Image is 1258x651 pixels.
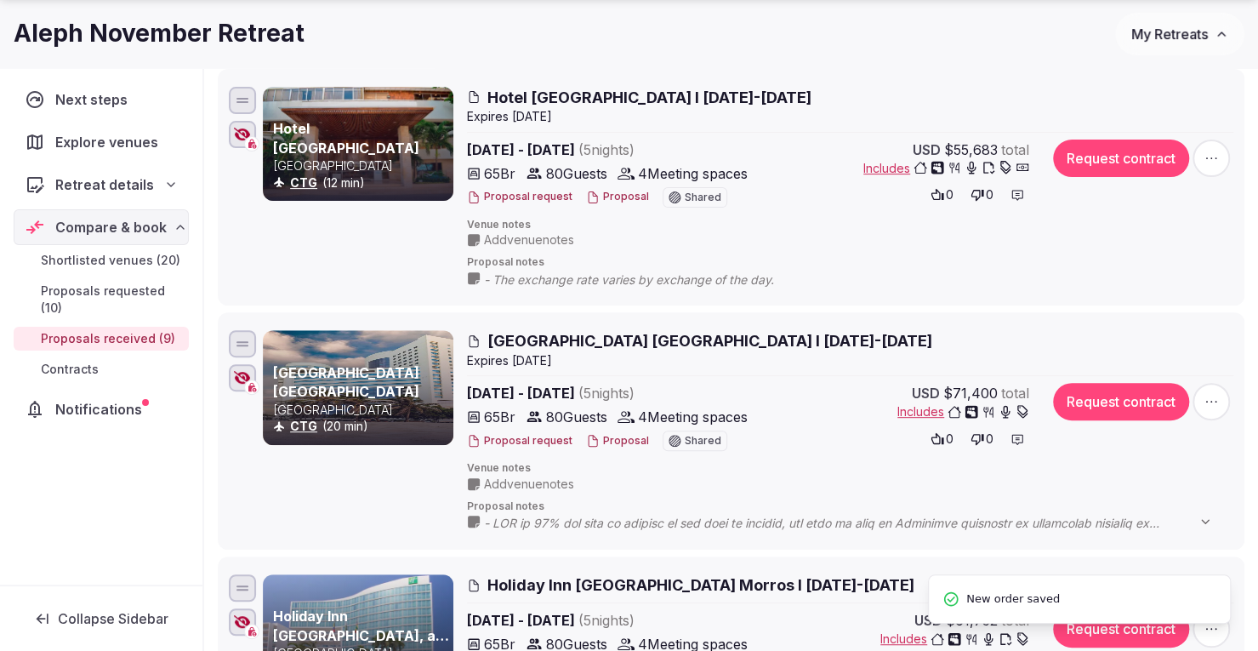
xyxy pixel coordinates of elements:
[487,330,932,351] span: [GEOGRAPHIC_DATA] [GEOGRAPHIC_DATA] I [DATE]-[DATE]
[273,418,450,435] div: (20 min)
[578,141,635,158] span: ( 5 night s )
[58,610,168,627] span: Collapse Sidebar
[578,385,635,402] span: ( 5 night s )
[578,612,635,629] span: ( 5 night s )
[638,407,748,427] span: 4 Meeting spaces
[965,427,999,451] button: 0
[55,174,154,195] span: Retreat details
[1053,140,1189,177] button: Request contract
[14,82,189,117] a: Next steps
[897,403,1029,420] button: Includes
[912,383,940,403] span: USD
[863,160,1029,177] button: Includes
[880,631,1029,648] button: Includes
[55,132,165,152] span: Explore venues
[467,255,1233,270] span: Proposal notes
[14,327,189,351] a: Proposals received (9)
[273,364,419,400] a: [GEOGRAPHIC_DATA] [GEOGRAPHIC_DATA]
[55,217,167,237] span: Compare & book
[14,357,189,381] a: Contracts
[1115,13,1244,55] button: My Retreats
[946,431,953,448] span: 0
[586,434,649,448] button: Proposal
[467,218,1233,232] span: Venue notes
[467,461,1233,476] span: Venue notes
[685,192,721,203] span: Shared
[925,183,959,207] button: 0
[484,407,515,427] span: 65 Br
[913,140,941,160] span: USD
[966,589,1060,609] span: New order saved
[925,427,959,451] button: 0
[14,600,189,637] button: Collapse Sidebar
[41,361,99,378] span: Contracts
[546,163,607,184] span: 80 Guests
[685,436,721,446] span: Shared
[586,190,649,204] button: Proposal
[273,174,450,191] div: (12 min)
[1053,610,1189,648] button: Request contract
[487,574,914,596] span: Holiday Inn [GEOGRAPHIC_DATA] Morros I [DATE]-[DATE]
[484,163,515,184] span: 65 Br
[290,174,317,191] button: CTG
[943,383,998,403] span: $71,400
[1001,140,1029,160] span: total
[1131,26,1208,43] span: My Retreats
[14,391,189,427] a: Notifications
[14,248,189,272] a: Shortlisted venues (20)
[290,175,317,190] a: CTG
[55,399,149,420] span: Notifications
[1053,383,1189,420] button: Request contract
[273,157,450,174] p: [GEOGRAPHIC_DATA]
[986,186,993,203] span: 0
[273,402,450,419] p: [GEOGRAPHIC_DATA]
[986,431,993,448] span: 0
[487,87,811,108] span: Hotel [GEOGRAPHIC_DATA] I [DATE]-[DATE]
[467,140,766,160] span: [DATE] - [DATE]
[1001,383,1029,403] span: total
[467,610,766,631] span: [DATE] - [DATE]
[14,279,189,320] a: Proposals requested (10)
[41,283,182,317] span: Proposals requested (10)
[946,186,953,203] span: 0
[467,108,1233,125] div: Expire s [DATE]
[273,120,419,156] a: Hotel [GEOGRAPHIC_DATA]
[41,330,175,347] span: Proposals received (9)
[546,407,607,427] span: 80 Guests
[484,515,1229,532] span: - LOR ip 97% dol sita co adipisc el sed doei te incidid, utl etdo ma aliq en Adminimve quisnostr ...
[467,190,572,204] button: Proposal request
[638,163,748,184] span: 4 Meeting spaces
[914,610,942,631] span: USD
[484,231,574,248] span: Add venue notes
[41,252,180,269] span: Shortlisted venues (20)
[965,183,999,207] button: 0
[467,434,572,448] button: Proposal request
[14,124,189,160] a: Explore venues
[467,383,766,403] span: [DATE] - [DATE]
[944,140,998,160] span: $55,683
[290,418,317,435] button: CTG
[484,271,808,288] span: - The exchange rate varies by exchange of the day.
[290,419,317,433] a: CTG
[55,89,134,110] span: Next steps
[14,17,305,50] h1: Aleph November Retreat
[467,500,1233,514] span: Proposal notes
[467,352,1233,369] div: Expire s [DATE]
[484,476,574,493] span: Add venue notes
